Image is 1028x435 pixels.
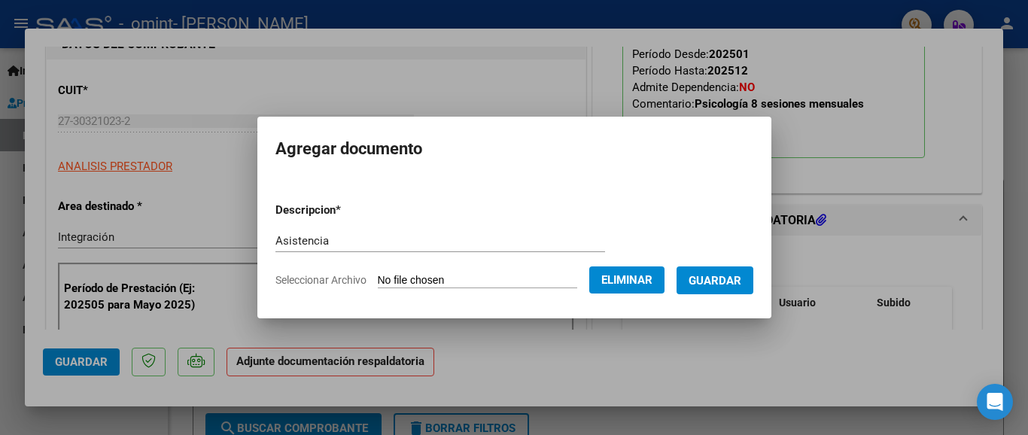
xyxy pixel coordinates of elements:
[589,266,665,294] button: Eliminar
[275,135,753,163] h2: Agregar documento
[275,202,419,219] p: Descripcion
[977,384,1013,420] div: Open Intercom Messenger
[677,266,753,294] button: Guardar
[275,274,366,286] span: Seleccionar Archivo
[689,274,741,287] span: Guardar
[601,273,652,287] span: Eliminar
